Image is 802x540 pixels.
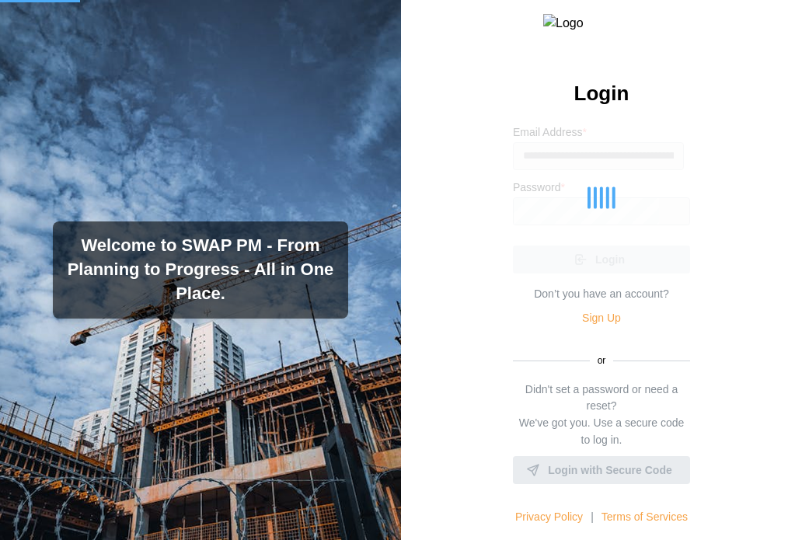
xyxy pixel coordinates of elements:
div: Didn't set a password or need a reset? We've got you. Use a secure code to log in. [513,381,690,449]
h3: Welcome to SWAP PM - From Planning to Progress - All in One Place. [65,234,336,305]
div: or [513,354,690,368]
img: Logo [543,14,660,33]
h2: Login [574,80,629,107]
div: Don’t you have an account? [534,286,669,303]
a: Privacy Policy [515,509,583,526]
a: Sign Up [582,310,621,327]
a: Terms of Services [601,509,688,526]
div: | [591,509,594,526]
